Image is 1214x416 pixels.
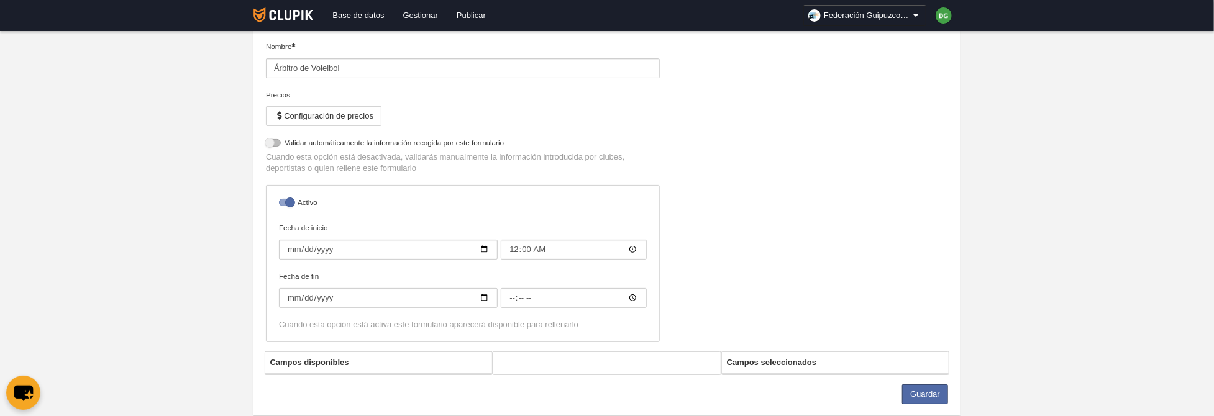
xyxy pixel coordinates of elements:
div: Precios [266,89,660,101]
button: Guardar [902,384,948,404]
button: Configuración de precios [266,106,381,126]
div: Cuando esta opción está activa este formulario aparecerá disponible para rellenarlo [279,319,647,330]
span: Federación Guipuzcoana de Voleibol [824,9,911,22]
label: Activo [279,197,647,211]
label: Nombre [266,41,660,78]
label: Validar automáticamente la información recogida por este formulario [266,137,660,151]
input: Fecha de inicio [501,240,647,260]
img: Clupik [253,7,314,22]
input: Fecha de fin [501,288,647,308]
img: c2l6ZT0zMHgzMCZmcz05JnRleHQ9REcmYmc9NDNhMDQ3.png [936,7,952,24]
button: chat-button [6,376,40,410]
input: Fecha de fin [279,288,498,308]
th: Campos seleccionados [722,352,949,374]
a: Federación Guipuzcoana de Voleibol [803,5,926,26]
label: Fecha de inicio [279,222,647,260]
input: Nombre [266,58,660,78]
th: Campos disponibles [265,352,493,374]
img: Oa9FKPTX8wTZ.30x30.jpg [808,9,821,22]
i: Obligatorio [292,43,296,47]
label: Fecha de fin [279,271,647,308]
input: Fecha de inicio [279,240,498,260]
p: Cuando esta opción está desactivada, validarás manualmente la información introducida por clubes,... [266,151,660,174]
